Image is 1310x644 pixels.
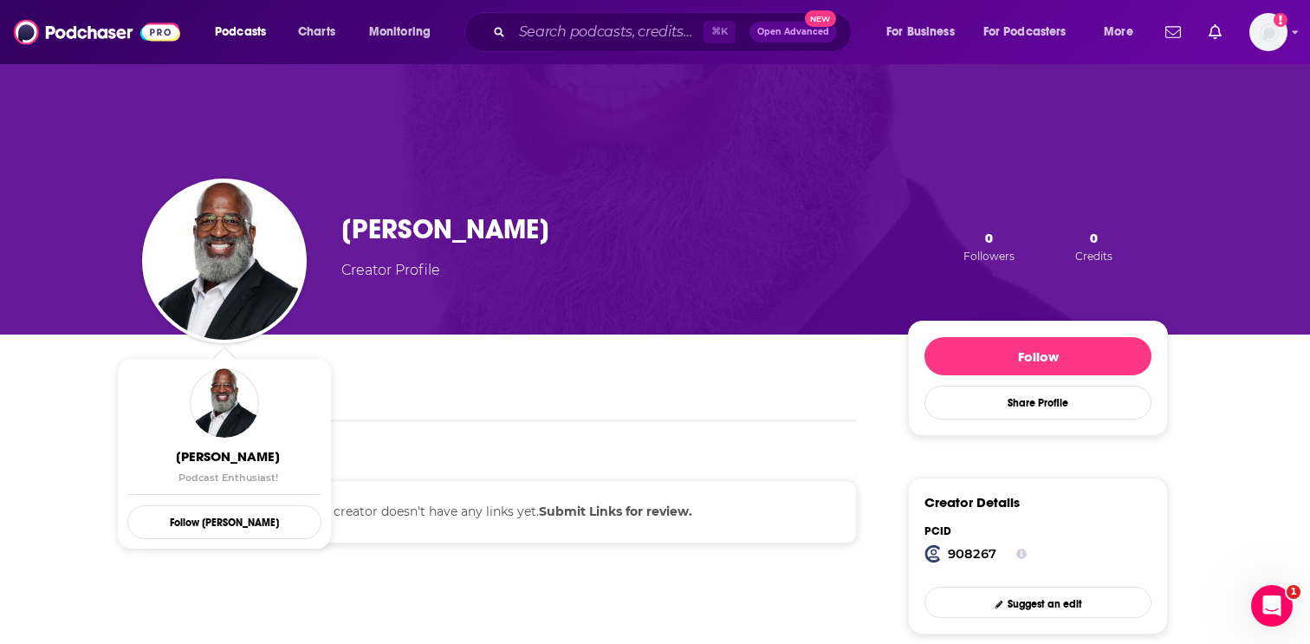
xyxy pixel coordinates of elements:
span: This creator doesn't have any links yet. [306,504,692,519]
span: Podcasts [215,20,266,44]
button: open menu [874,18,976,46]
span: Followers [963,250,1015,263]
button: Follow [PERSON_NAME] [127,505,321,539]
span: For Podcasters [983,20,1067,44]
strong: 908267 [948,546,996,562]
span: Logged in as EllaRoseMurphy [1249,13,1287,51]
a: Show notifications dropdown [1202,17,1229,47]
span: [PERSON_NAME] [131,448,325,465]
span: Podcast Enthusiast! [131,472,325,484]
a: [PERSON_NAME]Podcast Enthusiast! [131,448,325,484]
span: 0 [985,230,993,246]
svg: Email not verified [1274,13,1287,27]
h3: [PERSON_NAME] [341,212,549,246]
img: Podchaser - Follow, Share and Rate Podcasts [14,16,180,49]
button: open menu [203,18,289,46]
img: Jason Wilson [190,368,259,438]
a: Show notifications dropdown [1158,17,1188,47]
b: Submit Links for review. [539,504,692,519]
img: User Profile [1249,13,1287,51]
input: Search podcasts, credits, & more... [512,18,704,46]
button: open menu [972,18,1092,46]
img: Jason Wilson [146,182,303,340]
span: Monitoring [369,20,431,44]
h3: Creator Details [924,494,1020,511]
span: 1 [1287,585,1300,599]
span: ⌘ K [704,21,736,43]
button: 0Followers [958,229,1020,263]
button: open menu [357,18,453,46]
button: Show profile menu [1249,13,1287,51]
span: Open Advanced [757,28,829,36]
iframe: Intercom live chat [1251,585,1293,627]
button: Open AdvancedNew [749,22,837,42]
span: 0 [1090,230,1098,246]
span: Credits [1075,250,1112,263]
span: Charts [298,20,335,44]
button: Show Info [1016,545,1027,563]
span: New [805,10,836,27]
a: Suggest an edit [924,587,1151,617]
div: Creator Profile [341,260,440,281]
button: Follow [924,337,1151,375]
div: PCID [924,524,1027,538]
span: More [1104,20,1133,44]
button: Share Profile [924,386,1151,420]
span: For Business [886,20,955,44]
button: open menu [1092,18,1155,46]
a: Charts [287,18,346,46]
img: Podchaser Creator ID logo [924,545,942,563]
div: Search podcasts, credits, & more... [481,12,868,52]
button: 0Credits [1070,229,1118,263]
